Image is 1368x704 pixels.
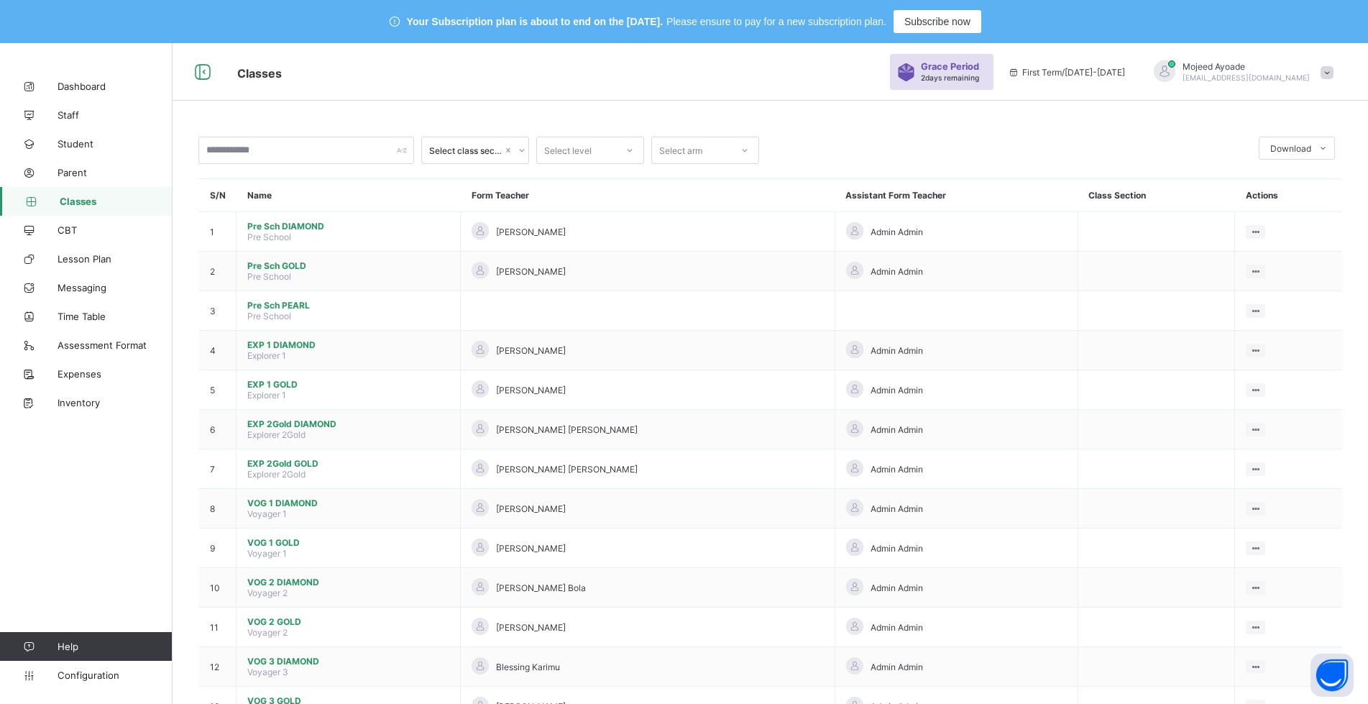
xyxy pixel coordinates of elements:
[199,608,237,647] td: 11
[58,81,173,92] span: Dashboard
[247,588,288,598] span: Voyager 2
[58,138,173,150] span: Student
[247,350,286,361] span: Explorer 1
[58,109,173,121] span: Staff
[871,622,923,633] span: Admin Admin
[247,616,449,627] span: VOG 2 GOLD
[247,548,287,559] span: Voyager 1
[58,397,173,408] span: Inventory
[247,656,449,667] span: VOG 3 DIAMOND
[1183,61,1310,72] span: Mojeed Ayoade
[1008,67,1125,78] span: session/term information
[871,543,923,554] span: Admin Admin
[496,345,566,356] span: [PERSON_NAME]
[58,641,172,652] span: Help
[496,424,638,435] span: [PERSON_NAME] [PERSON_NAME]
[247,271,291,282] span: Pre School
[904,16,970,27] span: Subscribe now
[199,449,237,489] td: 7
[237,66,282,81] span: Classes
[871,424,923,435] span: Admin Admin
[247,339,449,350] span: EXP 1 DIAMOND
[58,339,173,351] span: Assessment Format
[58,311,173,322] span: Time Table
[921,73,979,82] span: 2 days remaining
[496,622,566,633] span: [PERSON_NAME]
[1183,73,1310,82] span: [EMAIL_ADDRESS][DOMAIN_NAME]
[871,464,923,475] span: Admin Admin
[199,529,237,568] td: 9
[496,543,566,554] span: [PERSON_NAME]
[247,627,288,638] span: Voyager 2
[871,503,923,514] span: Admin Admin
[199,212,237,252] td: 1
[496,662,560,672] span: Blessing Karimu
[58,368,173,380] span: Expenses
[871,582,923,593] span: Admin Admin
[496,385,566,396] span: [PERSON_NAME]
[871,227,923,237] span: Admin Admin
[461,179,835,212] th: Form Teacher
[544,137,592,164] div: Select level
[199,568,237,608] td: 10
[247,537,449,548] span: VOG 1 GOLD
[199,489,237,529] td: 8
[659,137,702,164] div: Select arm
[247,390,286,401] span: Explorer 1
[871,662,923,672] span: Admin Admin
[871,385,923,396] span: Admin Admin
[247,221,449,232] span: Pre Sch DIAMOND
[835,179,1078,212] th: Assistant Form Teacher
[60,196,173,207] span: Classes
[1078,179,1235,212] th: Class Section
[871,345,923,356] span: Admin Admin
[897,63,915,81] img: sticker-purple.71386a28dfed39d6af7621340158ba97.svg
[199,331,237,370] td: 4
[237,179,461,212] th: Name
[199,370,237,410] td: 5
[247,379,449,390] span: EXP 1 GOLD
[247,419,449,429] span: EXP 2Gold DIAMOND
[199,410,237,449] td: 6
[496,503,566,514] span: [PERSON_NAME]
[199,291,237,331] td: 3
[496,464,638,475] span: [PERSON_NAME] [PERSON_NAME]
[921,61,979,72] span: Grace Period
[247,232,291,242] span: Pre School
[429,145,502,156] div: Select class section
[247,458,449,469] span: EXP 2Gold GOLD
[247,469,306,480] span: Explorer 2Gold
[58,167,173,178] span: Parent
[199,252,237,291] td: 2
[247,300,449,311] span: Pre Sch PEARL
[247,498,449,508] span: VOG 1 DIAMOND
[871,266,923,277] span: Admin Admin
[58,224,173,236] span: CBT
[1139,60,1341,84] div: MojeedAyoade
[58,669,172,681] span: Configuration
[247,508,287,519] span: Voyager 1
[496,227,566,237] span: [PERSON_NAME]
[1310,654,1354,697] button: Open asap
[247,311,291,321] span: Pre School
[58,282,173,293] span: Messaging
[199,647,237,687] td: 12
[247,429,306,440] span: Explorer 2Gold
[666,16,886,27] span: Please ensure to pay for a new subscription plan.
[407,16,663,27] span: Your Subscription plan is about to end on the [DATE].
[1235,179,1342,212] th: Actions
[247,577,449,588] span: VOG 2 DIAMOND
[496,582,586,593] span: [PERSON_NAME] Bola
[199,179,237,212] th: S/N
[496,266,566,277] span: [PERSON_NAME]
[247,260,449,271] span: Pre Sch GOLD
[247,667,288,677] span: Voyager 3
[58,253,173,265] span: Lesson Plan
[1270,143,1311,154] span: Download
